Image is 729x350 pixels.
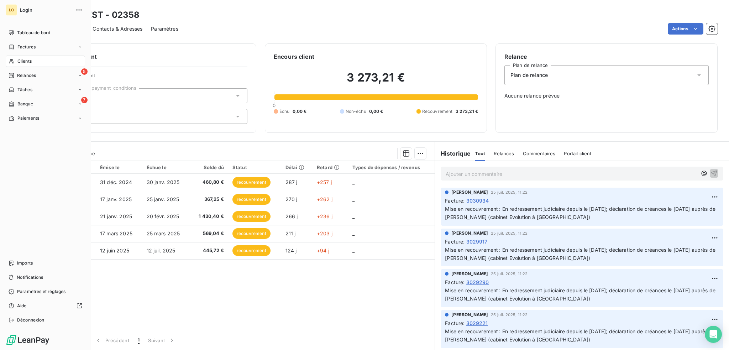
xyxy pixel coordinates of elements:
[138,337,140,344] span: 1
[147,179,180,185] span: 30 janv. 2025
[466,197,489,204] span: 3030934
[232,228,271,239] span: recouvrement
[523,151,556,156] span: Commentaires
[100,164,138,170] div: Émise le
[352,179,355,185] span: _
[475,151,486,156] span: Tout
[194,196,224,203] span: 367,25 €
[232,177,271,188] span: recouvrement
[352,230,355,236] span: _
[6,334,50,346] img: Logo LeanPay
[668,23,703,35] button: Actions
[504,52,709,61] h6: Relance
[81,68,88,75] span: 5
[369,108,383,115] span: 0,00 €
[494,151,514,156] span: Relances
[147,247,175,254] span: 12 juil. 2025
[63,9,140,21] h3: EXOTEST - 02358
[451,312,488,318] span: [PERSON_NAME]
[93,25,142,32] span: Contacts & Adresses
[147,213,179,219] span: 20 févr. 2025
[285,213,298,219] span: 266 j
[445,206,717,220] span: Mise en recouvrement : En redressement judiciaire depuis le [DATE]; déclaration de créances le [D...
[317,196,332,202] span: +262 j
[232,164,277,170] div: Statut
[491,231,528,235] span: 25 juil. 2025, 11:22
[17,72,36,79] span: Relances
[466,238,488,245] span: 3029917
[317,164,344,170] div: Retard
[317,213,332,219] span: +236 j
[491,272,528,276] span: 25 juil. 2025, 11:22
[285,164,308,170] div: Délai
[232,245,271,256] span: recouvrement
[232,211,271,222] span: recouvrement
[194,179,224,186] span: 460,80 €
[274,70,478,92] h2: 3 273,21 €
[346,108,366,115] span: Non-échu
[352,247,355,254] span: _
[147,164,186,170] div: Échue le
[445,247,717,261] span: Mise en recouvrement : En redressement judiciaire depuis le [DATE]; déclaration de créances le [D...
[466,278,489,286] span: 3029290
[466,319,488,327] span: 3029221
[17,288,65,295] span: Paramètres et réglages
[194,230,224,237] span: 569,04 €
[445,278,465,286] span: Facture :
[81,97,88,103] span: 7
[352,164,430,170] div: Types de dépenses / revenus
[435,149,471,158] h6: Historique
[285,247,297,254] span: 124 j
[445,328,717,343] span: Mise en recouvrement : En redressement judiciaire depuis le [DATE]; déclaration de créances le [D...
[317,179,332,185] span: +257 j
[274,52,314,61] h6: Encours client
[100,196,132,202] span: 17 janv. 2025
[100,213,132,219] span: 21 janv. 2025
[6,300,85,312] a: Aide
[451,271,488,277] span: [PERSON_NAME]
[194,213,224,220] span: 1 430,40 €
[317,247,329,254] span: +94 j
[293,108,307,115] span: 0,00 €
[17,303,27,309] span: Aide
[317,230,332,236] span: +203 j
[352,196,355,202] span: _
[352,213,355,219] span: _
[144,333,180,348] button: Suivant
[705,326,722,343] div: Open Intercom Messenger
[17,58,32,64] span: Clients
[17,30,50,36] span: Tableau de bord
[445,238,465,245] span: Facture :
[147,230,180,236] span: 25 mars 2025
[57,73,247,83] span: Propriétés Client
[194,247,224,254] span: 445,72 €
[445,319,465,327] span: Facture :
[6,4,17,16] div: LO
[510,72,548,79] span: Plan de relance
[17,317,44,323] span: Déconnexion
[43,52,247,61] h6: Informations client
[451,230,488,236] span: [PERSON_NAME]
[100,230,132,236] span: 17 mars 2025
[17,44,36,50] span: Factures
[285,179,298,185] span: 287 j
[445,287,717,302] span: Mise en recouvrement : En redressement judiciaire depuis le [DATE]; déclaration de créances le [D...
[491,190,528,194] span: 25 juil. 2025, 11:22
[17,274,43,281] span: Notifications
[100,179,132,185] span: 31 déc. 2024
[445,197,465,204] span: Facture :
[17,101,33,107] span: Banque
[285,196,298,202] span: 270 j
[147,196,179,202] span: 25 janv. 2025
[456,108,478,115] span: 3 273,21 €
[100,247,129,254] span: 12 juin 2025
[285,230,296,236] span: 211 j
[17,87,32,93] span: Tâches
[90,333,133,348] button: Précédent
[194,164,224,170] div: Solde dû
[279,108,290,115] span: Échu
[451,189,488,195] span: [PERSON_NAME]
[151,25,178,32] span: Paramètres
[504,92,709,99] span: Aucune relance prévue
[133,333,144,348] button: 1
